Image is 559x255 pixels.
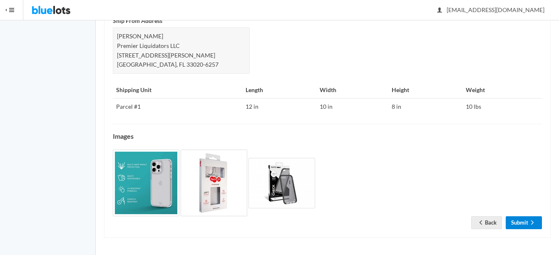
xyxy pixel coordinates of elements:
[506,216,542,229] a: Submitarrow forward
[477,219,485,227] ion-icon: arrow back
[113,150,179,216] img: 46423bb5-5eb3-4da0-8913-1ff5ead7825a-1757947425.jpg
[113,98,242,115] td: Parcel #1
[388,98,463,115] td: 8 in
[248,158,315,208] img: 9d124f09-fe81-4bb4-99d9-701a039e42a4-1757947426.jpg
[435,7,444,15] ion-icon: person
[462,82,542,99] th: Weight
[437,6,544,13] span: [EMAIL_ADDRESS][DOMAIN_NAME]
[181,150,247,216] img: 0f99e576-b176-4ead-a336-535de902f7d9-1757947426.jpg
[242,82,317,99] th: Length
[113,27,250,73] div: [PERSON_NAME] Premier Liquidators LLC [STREET_ADDRESS][PERSON_NAME] [GEOGRAPHIC_DATA], FL 33020-6257
[316,98,388,115] td: 10 in
[242,98,317,115] td: 12 in
[316,82,388,99] th: Width
[471,216,502,229] a: arrow backBack
[113,132,542,140] h4: Images
[528,219,537,227] ion-icon: arrow forward
[462,98,542,115] td: 10 lbs
[113,82,242,99] th: Shipping Unit
[113,16,162,26] label: Ship From Address
[388,82,463,99] th: Height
